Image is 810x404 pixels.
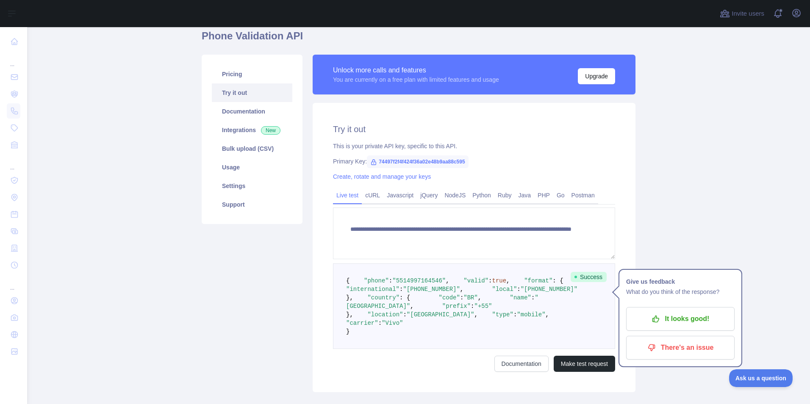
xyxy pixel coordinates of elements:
[383,188,417,202] a: Javascript
[7,51,20,68] div: ...
[212,158,292,177] a: Usage
[346,294,353,301] span: },
[463,277,488,284] span: "valid"
[571,272,607,282] span: Success
[488,277,492,284] span: :
[367,294,399,301] span: "country"
[494,356,549,372] a: Documentation
[212,195,292,214] a: Support
[517,286,520,293] span: :
[346,286,399,293] span: "international"
[333,65,499,75] div: Unlock more calls and features
[510,294,531,301] span: "name"
[534,188,553,202] a: PHP
[546,311,549,318] span: ,
[494,188,515,202] a: Ruby
[531,294,535,301] span: :
[212,121,292,139] a: Integrations New
[478,294,481,301] span: ,
[632,312,728,326] p: It looks good!
[626,287,735,297] p: What do you think of the response?
[515,188,535,202] a: Java
[626,307,735,331] button: It looks good!
[407,311,474,318] span: "[GEOGRAPHIC_DATA]"
[513,311,517,318] span: :
[7,274,20,291] div: ...
[460,286,463,293] span: ,
[367,311,403,318] span: "location"
[492,286,517,293] span: "local"
[521,286,577,293] span: "[PHONE_NUMBER]"
[212,139,292,158] a: Bulk upload (CSV)
[346,277,350,284] span: {
[367,155,469,168] span: 74497f2f4f424f36a02e48b9aa88c595
[346,328,350,335] span: }
[438,294,460,301] span: "code"
[403,311,406,318] span: :
[333,188,362,202] a: Live test
[382,320,403,327] span: "Vivo"
[469,188,494,202] a: Python
[552,277,563,284] span: : {
[474,303,492,310] span: "+55"
[212,83,292,102] a: Try it out
[492,311,513,318] span: "type"
[202,29,635,50] h1: Phone Validation API
[399,294,410,301] span: : {
[553,188,568,202] a: Go
[212,65,292,83] a: Pricing
[417,188,441,202] a: jQuery
[446,277,449,284] span: ,
[441,188,469,202] a: NodeJS
[463,294,478,301] span: "BR"
[392,277,446,284] span: "5514997164546"
[492,277,507,284] span: true
[333,123,615,135] h2: Try it out
[442,303,471,310] span: "prefix"
[471,303,474,310] span: :
[364,277,389,284] span: "phone"
[474,311,477,318] span: ,
[389,277,392,284] span: :
[346,311,353,318] span: },
[212,102,292,121] a: Documentation
[626,336,735,360] button: There's an issue
[732,9,764,19] span: Invite users
[410,303,413,310] span: ,
[626,277,735,287] h1: Give us feedback
[333,142,615,150] div: This is your private API key, specific to this API.
[403,286,460,293] span: "[PHONE_NUMBER]"
[632,340,728,355] p: There's an issue
[568,188,598,202] a: Postman
[506,277,510,284] span: ,
[460,294,463,301] span: :
[333,157,615,166] div: Primary Key:
[718,7,766,20] button: Invite users
[362,188,383,202] a: cURL
[399,286,403,293] span: :
[212,177,292,195] a: Settings
[729,369,793,387] iframe: Toggle Customer Support
[7,154,20,171] div: ...
[524,277,552,284] span: "format"
[261,126,280,135] span: New
[378,320,382,327] span: :
[578,68,615,84] button: Upgrade
[554,356,615,372] button: Make test request
[333,75,499,84] div: You are currently on a free plan with limited features and usage
[346,320,378,327] span: "carrier"
[517,311,545,318] span: "mobile"
[333,173,431,180] a: Create, rotate and manage your keys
